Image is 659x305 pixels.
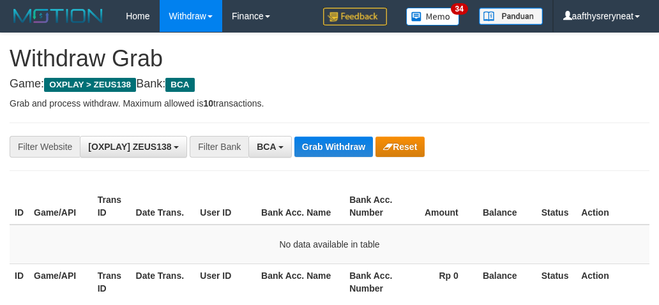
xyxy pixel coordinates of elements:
th: Action [576,188,649,225]
span: BCA [165,78,194,92]
th: Trans ID [93,264,131,300]
img: Button%20Memo.svg [406,8,460,26]
p: Grab and process withdraw. Maximum allowed is transactions. [10,97,649,110]
strong: 10 [203,98,213,108]
th: ID [10,264,29,300]
th: Date Trans. [131,188,195,225]
th: Balance [478,188,536,225]
th: Bank Acc. Number [344,188,404,225]
h4: Game: Bank: [10,78,649,91]
th: Date Trans. [131,264,195,300]
th: Balance [478,264,536,300]
h1: Withdraw Grab [10,46,649,71]
img: Feedback.jpg [323,8,387,26]
td: No data available in table [10,225,649,264]
span: 34 [451,3,468,15]
th: Action [576,264,649,300]
img: MOTION_logo.png [10,6,107,26]
div: Filter Bank [190,136,248,158]
th: Bank Acc. Name [256,188,344,225]
th: User ID [195,188,256,225]
th: Amount [404,188,477,225]
th: Status [536,264,577,300]
th: Game/API [29,188,93,225]
img: panduan.png [479,8,543,25]
th: Rp 0 [404,264,477,300]
th: Bank Acc. Name [256,264,344,300]
th: User ID [195,264,256,300]
div: Filter Website [10,136,80,158]
th: Trans ID [93,188,131,225]
button: Reset [375,137,425,157]
span: [OXPLAY] ZEUS138 [88,142,171,152]
th: Status [536,188,577,225]
th: ID [10,188,29,225]
span: OXPLAY > ZEUS138 [44,78,136,92]
button: Grab Withdraw [294,137,373,157]
th: Game/API [29,264,93,300]
button: [OXPLAY] ZEUS138 [80,136,187,158]
span: BCA [257,142,276,152]
th: Bank Acc. Number [344,264,404,300]
button: BCA [248,136,292,158]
